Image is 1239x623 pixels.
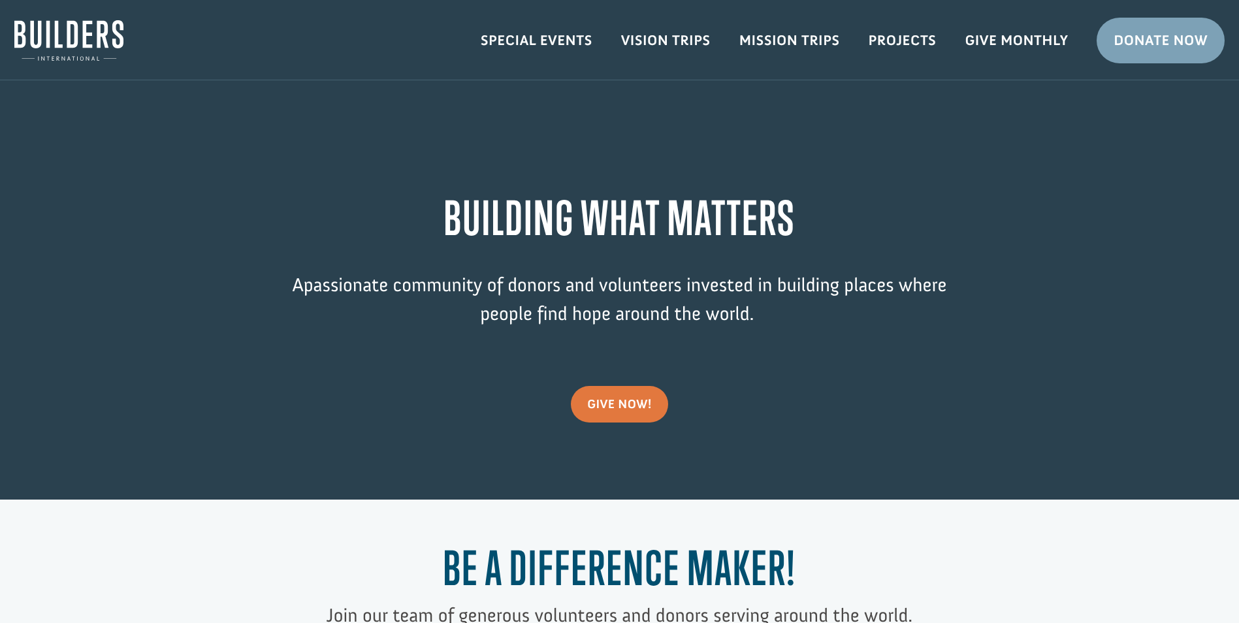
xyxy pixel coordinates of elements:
[854,22,951,59] a: Projects
[267,541,973,601] h1: Be a Difference Maker!
[607,22,725,59] a: Vision Trips
[267,191,973,251] h1: BUILDING WHAT MATTERS
[14,20,123,61] img: Builders International
[571,386,668,423] a: give now!
[292,273,303,296] span: A
[725,22,854,59] a: Mission Trips
[466,22,607,59] a: Special Events
[950,22,1082,59] a: Give Monthly
[267,271,973,347] p: passionate community of donors and volunteers invested in building places where people find hope ...
[1097,18,1225,63] a: Donate Now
